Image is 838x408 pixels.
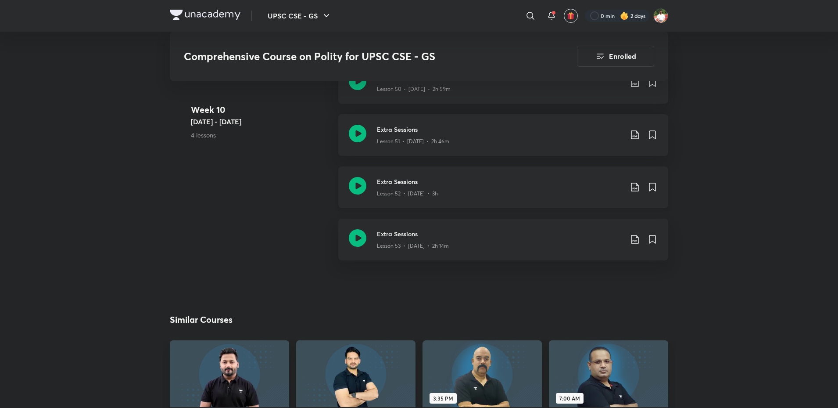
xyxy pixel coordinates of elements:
[377,177,623,186] h3: Extra Sessions
[421,339,543,408] img: new-thumbnail
[377,229,623,238] h3: Extra Sessions
[191,103,331,116] h4: Week 10
[377,242,449,250] p: Lesson 53 • [DATE] • 2h 14m
[295,339,416,408] img: new-thumbnail
[567,12,575,20] img: avatar
[170,10,240,22] a: Company Logo
[548,339,669,408] img: new-thumbnail
[170,340,289,407] a: new-thumbnail
[296,340,415,407] a: new-thumbnail
[377,190,438,198] p: Lesson 52 • [DATE] • 3h
[338,166,668,219] a: Extra SessionsLesson 52 • [DATE] • 3h
[564,9,578,23] button: avatar
[620,11,629,20] img: streak
[191,116,331,127] h5: [DATE] - [DATE]
[338,114,668,166] a: Extra SessionsLesson 51 • [DATE] • 2h 46m
[262,7,337,25] button: UPSC CSE - GS
[556,393,584,404] span: 7:00 AM
[170,10,240,20] img: Company Logo
[377,137,449,145] p: Lesson 51 • [DATE] • 2h 46m
[338,219,668,271] a: Extra SessionsLesson 53 • [DATE] • 2h 14m
[191,130,331,140] p: 4 lessons
[377,85,451,93] p: Lesson 50 • [DATE] • 2h 59m
[170,313,233,326] h2: Similar Courses
[549,340,668,407] a: new-thumbnail7:00 AM
[168,339,290,408] img: new-thumbnail
[577,46,654,67] button: Enrolled
[653,8,668,23] img: Shashank Soni
[338,62,668,114] a: Extra SessionsLesson 50 • [DATE] • 2h 59m
[377,125,623,134] h3: Extra Sessions
[184,50,527,63] h3: Comprehensive Course on Polity for UPSC CSE - GS
[423,340,542,407] a: new-thumbnail3:35 PM
[430,393,457,404] span: 3:35 PM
